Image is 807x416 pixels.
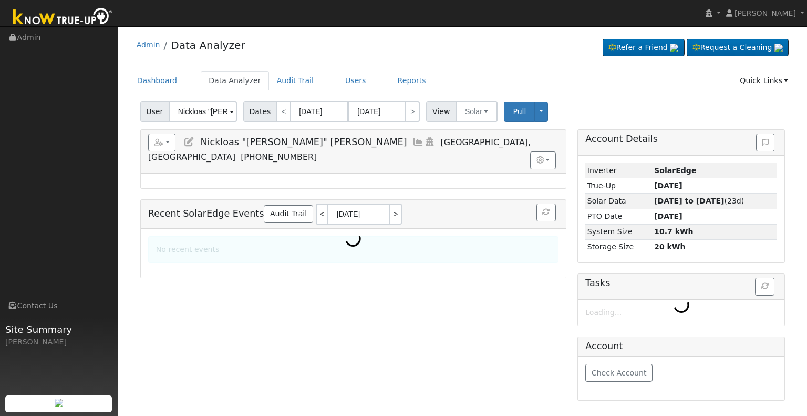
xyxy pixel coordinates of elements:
span: Check Account [592,369,647,377]
span: Nickloas "[PERSON_NAME]" [PERSON_NAME] [200,137,407,147]
a: < [276,101,291,122]
span: Pull [513,107,526,116]
h5: Recent SolarEdge Events [148,204,558,225]
img: retrieve [670,44,678,52]
strong: ID: 4692971, authorized: 08/07/25 [654,166,696,175]
button: Solar [456,101,498,122]
a: Request a Cleaning [687,39,789,57]
h5: Account Details [585,134,777,145]
div: [PERSON_NAME] [5,337,112,348]
strong: 20 kWh [654,242,685,251]
a: Login As (last Never) [424,137,436,147]
span: [PHONE_NUMBER] [241,152,317,162]
td: System Size [585,224,652,239]
button: Refresh [536,204,556,221]
a: < [316,204,327,225]
a: Audit Trail [269,71,322,90]
a: > [390,204,402,225]
a: Quick Links [732,71,796,90]
a: Reports [390,71,434,90]
strong: 10.7 kWh [654,227,694,236]
td: True-Up [585,178,652,194]
a: > [405,101,420,122]
a: Users [337,71,374,90]
img: retrieve [774,44,783,52]
a: Data Analyzer [201,71,269,90]
a: Refer a Friend [603,39,685,57]
input: Select a User [169,101,237,122]
img: Know True-Up [8,6,118,29]
td: Storage Size [585,239,652,255]
a: Dashboard [129,71,185,90]
a: Data Analyzer [171,39,245,52]
td: Solar Data [585,194,652,209]
strong: [DATE] [654,181,682,190]
button: Refresh [755,278,774,296]
span: Dates [243,101,277,122]
a: Audit Trail [264,205,313,223]
span: (23d) [654,197,744,205]
span: User [140,101,169,122]
span: Site Summary [5,322,112,337]
h5: Tasks [585,278,777,289]
span: [PERSON_NAME] [734,9,796,17]
span: [DATE] [654,212,682,220]
span: View [426,101,456,122]
button: Check Account [585,364,653,382]
img: retrieve [55,399,63,407]
td: PTO Date [585,209,652,224]
td: Inverter [585,163,652,178]
a: Multi-Series Graph [412,137,424,147]
h5: Account [585,341,623,351]
button: Issue History [756,134,774,151]
a: Edit User (35009) [183,137,195,147]
strong: [DATE] to [DATE] [654,197,724,205]
button: Pull [504,102,535,122]
a: Admin [137,40,160,49]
